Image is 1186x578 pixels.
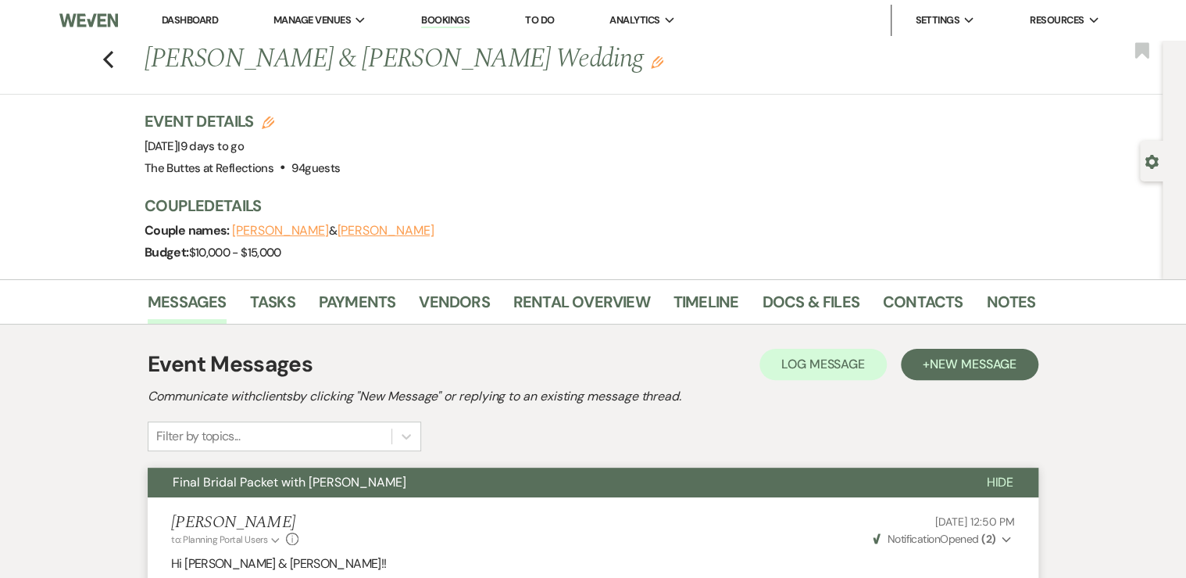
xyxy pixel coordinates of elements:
[673,289,739,324] a: Timeline
[171,533,282,547] button: to: Planning Portal Users
[156,427,240,446] div: Filter by topics...
[986,474,1013,490] span: Hide
[986,289,1035,324] a: Notes
[419,289,489,324] a: Vendors
[145,195,1020,217] h3: Couple Details
[901,349,1038,380] button: +New Message
[148,348,313,381] h1: Event Messages
[145,110,340,132] h3: Event Details
[1145,153,1159,168] button: Open lead details
[887,532,939,546] span: Notification
[177,138,244,154] span: |
[189,245,281,260] span: $10,000 - $15,000
[171,554,1015,574] p: Hi [PERSON_NAME] & [PERSON_NAME]!!
[148,387,1038,406] h2: Communicate with clients by clicking "New Message" or replying to an existing message thread.
[145,138,244,154] span: [DATE]
[59,4,118,37] img: Weven Logo
[762,289,859,324] a: Docs & Files
[759,349,887,380] button: Log Message
[930,356,1016,372] span: New Message
[232,224,329,237] button: [PERSON_NAME]
[148,289,227,324] a: Messages
[145,244,189,260] span: Budget:
[145,41,845,78] h1: [PERSON_NAME] & [PERSON_NAME] Wedding
[981,532,995,546] strong: ( 2 )
[1030,13,1084,28] span: Resources
[180,138,244,154] span: 9 days to go
[781,356,865,372] span: Log Message
[609,13,659,28] span: Analytics
[162,13,218,27] a: Dashboard
[171,533,267,546] span: to: Planning Portal Users
[513,289,650,324] a: Rental Overview
[525,13,554,27] a: To Do
[145,160,273,176] span: The Buttes at Reflections
[273,13,351,28] span: Manage Venues
[171,513,298,533] h5: [PERSON_NAME]
[319,289,396,324] a: Payments
[148,468,961,497] button: Final Bridal Packet with [PERSON_NAME]
[915,13,959,28] span: Settings
[145,222,232,239] span: Couple names:
[961,468,1038,497] button: Hide
[337,224,434,237] button: [PERSON_NAME]
[173,474,406,490] span: Final Bridal Packet with [PERSON_NAME]
[870,531,1015,547] button: NotificationOpened (2)
[421,13,470,28] a: Bookings
[935,515,1015,529] span: [DATE] 12:50 PM
[291,160,340,176] span: 94 guests
[883,289,963,324] a: Contacts
[232,223,434,239] span: &
[651,55,663,69] button: Edit
[873,532,995,546] span: Opened
[250,289,295,324] a: Tasks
